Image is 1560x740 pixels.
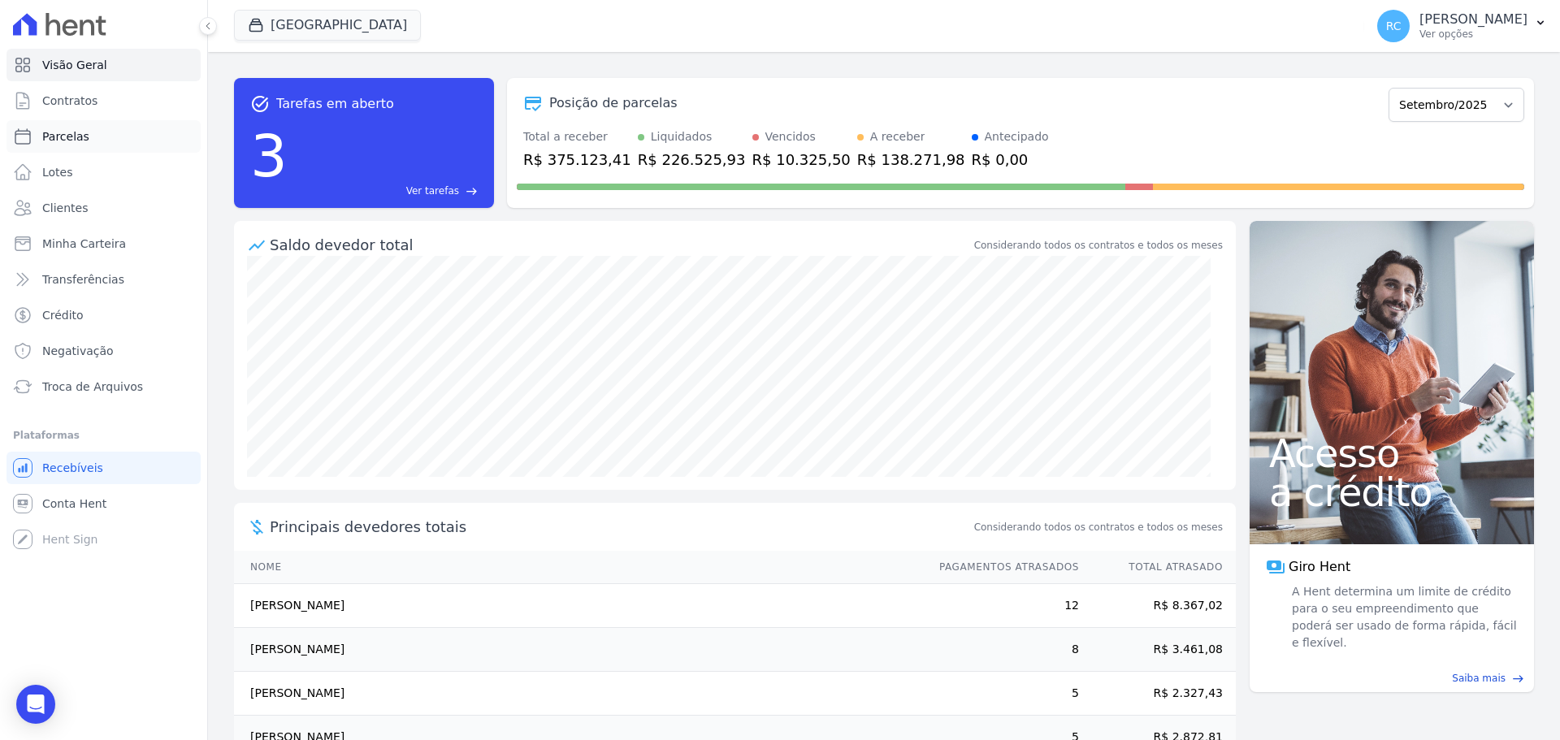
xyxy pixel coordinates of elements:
[42,93,97,109] span: Contratos
[1080,584,1236,628] td: R$ 8.367,02
[42,200,88,216] span: Clientes
[42,307,84,323] span: Crédito
[42,271,124,288] span: Transferências
[870,128,925,145] div: A receber
[42,128,89,145] span: Parcelas
[523,149,631,171] div: R$ 375.123,41
[13,426,194,445] div: Plataformas
[1289,557,1350,577] span: Giro Hent
[638,149,746,171] div: R$ 226.525,93
[1269,434,1514,473] span: Acesso
[1080,672,1236,716] td: R$ 2.327,43
[42,343,114,359] span: Negativação
[1269,473,1514,512] span: a crédito
[549,93,678,113] div: Posição de parcelas
[985,128,1049,145] div: Antecipado
[6,49,201,81] a: Visão Geral
[234,628,924,672] td: [PERSON_NAME]
[1419,28,1527,41] p: Ver opções
[6,452,201,484] a: Recebíveis
[6,120,201,153] a: Parcelas
[42,495,106,512] span: Conta Hent
[1289,583,1518,651] span: A Hent determina um limite de crédito para o seu empreendimento que poderá ser usado de forma ráp...
[294,184,478,198] a: Ver tarefas east
[6,156,201,188] a: Lotes
[765,128,816,145] div: Vencidos
[752,149,851,171] div: R$ 10.325,50
[42,379,143,395] span: Troca de Arquivos
[6,335,201,367] a: Negativação
[234,10,421,41] button: [GEOGRAPHIC_DATA]
[1419,11,1527,28] p: [PERSON_NAME]
[466,185,478,197] span: east
[250,94,270,114] span: task_alt
[972,149,1049,171] div: R$ 0,00
[6,370,201,403] a: Troca de Arquivos
[234,551,924,584] th: Nome
[857,149,965,171] div: R$ 138.271,98
[974,520,1223,534] span: Considerando todos os contratos e todos os meses
[1364,3,1560,49] button: RC [PERSON_NAME] Ver opções
[6,263,201,296] a: Transferências
[6,227,201,260] a: Minha Carteira
[6,84,201,117] a: Contratos
[6,487,201,520] a: Conta Hent
[250,114,288,198] div: 3
[1452,671,1506,686] span: Saiba mais
[523,128,631,145] div: Total a receber
[1259,671,1524,686] a: Saiba mais east
[651,128,713,145] div: Liquidados
[276,94,394,114] span: Tarefas em aberto
[234,584,924,628] td: [PERSON_NAME]
[924,628,1080,672] td: 8
[270,234,971,256] div: Saldo devedor total
[1386,20,1402,32] span: RC
[1080,628,1236,672] td: R$ 3.461,08
[42,236,126,252] span: Minha Carteira
[924,584,1080,628] td: 12
[6,192,201,224] a: Clientes
[406,184,459,198] span: Ver tarefas
[16,685,55,724] div: Open Intercom Messenger
[6,299,201,331] a: Crédito
[974,238,1223,253] div: Considerando todos os contratos e todos os meses
[42,164,73,180] span: Lotes
[42,460,103,476] span: Recebíveis
[1512,673,1524,685] span: east
[1080,551,1236,584] th: Total Atrasado
[234,672,924,716] td: [PERSON_NAME]
[924,672,1080,716] td: 5
[42,57,107,73] span: Visão Geral
[924,551,1080,584] th: Pagamentos Atrasados
[270,516,971,538] span: Principais devedores totais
